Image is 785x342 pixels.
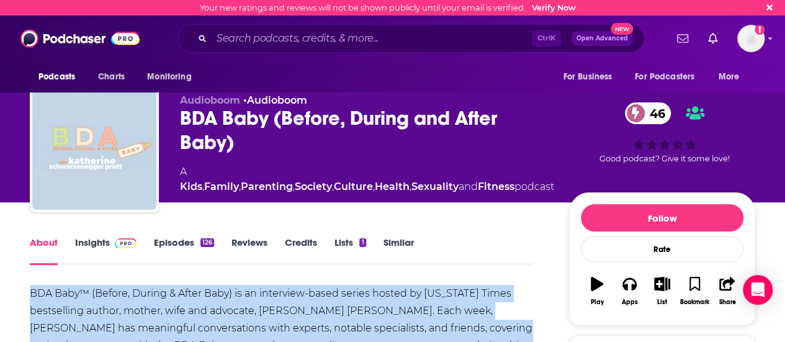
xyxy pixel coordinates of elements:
[30,65,91,89] button: open menu
[755,25,765,35] svg: Email not verified
[239,181,241,192] span: ,
[571,31,634,46] button: Open AdvancedNew
[204,181,239,192] a: Family
[359,238,366,247] div: 1
[202,181,204,192] span: ,
[293,181,295,192] span: ,
[532,30,561,47] span: Ctrl K
[32,86,156,210] img: BDA Baby (Before, During and After Baby)
[599,154,730,163] span: Good podcast? Give it some love!
[554,65,627,89] button: open menu
[410,181,411,192] span: ,
[334,181,373,192] a: Culture
[247,94,307,106] a: Audioboom
[622,299,638,306] div: Apps
[411,181,459,192] a: Sexuality
[672,28,693,49] a: Show notifications dropdown
[138,65,207,89] button: open menu
[737,25,765,52] span: Logged in as jbarbour
[180,94,240,106] span: Audioboom
[285,236,317,265] a: Credits
[581,236,743,262] div: Rate
[200,3,576,12] div: Your new ratings and reviews will not be shown publicly until your email is verified.
[611,23,633,35] span: New
[295,181,332,192] a: Society
[75,236,137,265] a: InsightsPodchaser Pro
[635,68,694,86] span: For Podcasters
[627,65,712,89] button: open menu
[459,181,478,192] span: and
[177,24,644,53] div: Search podcasts, credits, & more...
[334,236,366,265] a: Lists1
[147,68,191,86] span: Monitoring
[613,269,645,313] button: Apps
[581,269,613,313] button: Play
[212,29,532,48] input: Search podcasts, credits, & more...
[180,164,554,194] div: A podcast
[332,181,334,192] span: ,
[154,236,214,265] a: Episodes126
[719,68,740,86] span: More
[90,65,132,89] a: Charts
[737,25,765,52] button: Show profile menu
[710,65,755,89] button: open menu
[115,238,137,248] img: Podchaser Pro
[646,269,678,313] button: List
[719,299,735,306] div: Share
[231,236,267,265] a: Reviews
[373,181,375,192] span: ,
[375,181,410,192] a: Health
[200,238,214,247] div: 126
[581,204,743,232] button: Follow
[38,68,75,86] span: Podcasts
[384,236,414,265] a: Similar
[678,269,711,313] button: Bookmark
[743,275,773,305] div: Open Intercom Messenger
[576,35,628,42] span: Open Advanced
[737,25,765,52] img: User Profile
[637,102,671,124] span: 46
[20,27,140,50] img: Podchaser - Follow, Share and Rate Podcasts
[680,299,709,306] div: Bookmark
[625,102,671,124] a: 46
[532,3,576,12] a: Verify Now
[657,299,667,306] div: List
[478,181,514,192] a: Fitness
[591,299,604,306] div: Play
[98,68,125,86] span: Charts
[563,68,612,86] span: For Business
[241,181,293,192] a: Parenting
[30,236,58,265] a: About
[703,28,722,49] a: Show notifications dropdown
[180,181,202,192] a: Kids
[711,269,743,313] button: Share
[243,94,307,106] span: •
[574,94,755,172] div: 46Good podcast? Give it some love!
